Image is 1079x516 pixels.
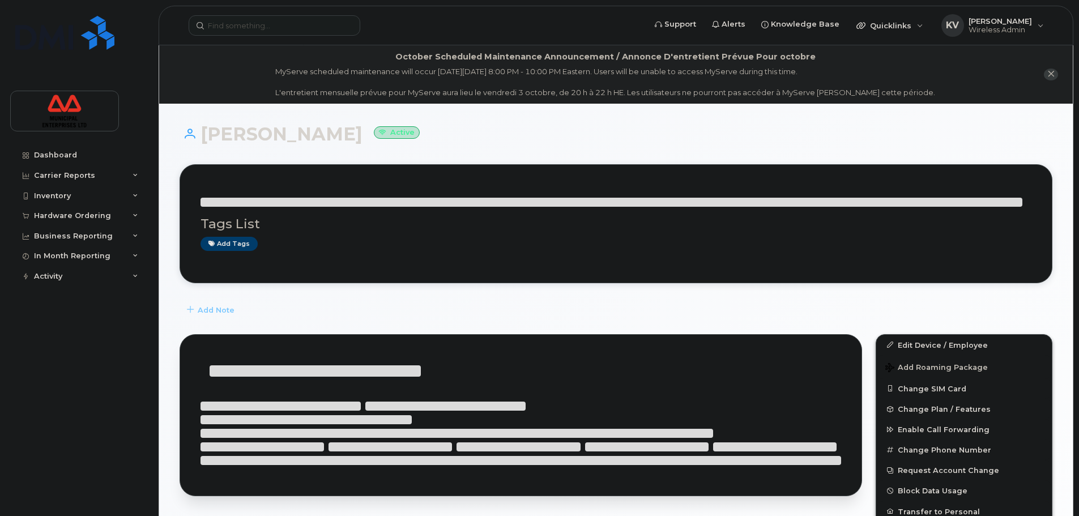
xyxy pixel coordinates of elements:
div: MyServe scheduled maintenance will occur [DATE][DATE] 8:00 PM - 10:00 PM Eastern. Users will be u... [275,66,935,98]
button: Block Data Usage [876,480,1052,501]
button: Request Account Change [876,460,1052,480]
button: Enable Call Forwarding [876,419,1052,440]
h3: Tags List [201,217,1031,231]
div: October Scheduled Maintenance Announcement / Annonce D'entretient Prévue Pour octobre [395,51,816,63]
a: Edit Device / Employee [876,335,1052,355]
button: Change SIM Card [876,378,1052,399]
button: Add Roaming Package [876,355,1052,378]
span: Enable Call Forwarding [898,425,990,434]
button: Change Plan / Features [876,399,1052,419]
h1: [PERSON_NAME] [180,124,1052,144]
span: Change Plan / Features [898,405,991,413]
a: Add tags [201,237,258,251]
span: Add Roaming Package [885,363,988,374]
button: Change Phone Number [876,440,1052,460]
small: Active [374,126,420,139]
span: Add Note [198,305,234,315]
button: close notification [1044,69,1058,80]
button: Add Note [180,300,244,321]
